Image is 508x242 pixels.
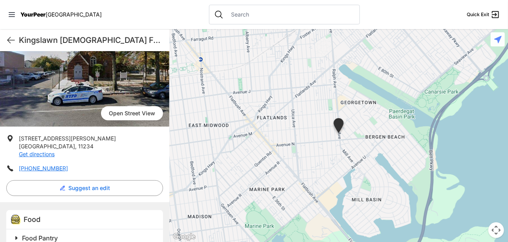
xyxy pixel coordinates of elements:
span: Suggest an edit [69,184,110,192]
h1: Kingslawn [DEMOGRAPHIC_DATA] Food Pantry [19,35,163,46]
span: YourPeer [20,11,46,18]
span: [STREET_ADDRESS][PERSON_NAME] [19,135,116,142]
span: Food [24,215,40,224]
a: Open this area in Google Maps (opens a new window) [171,232,197,242]
span: , [75,143,77,150]
a: [PHONE_NUMBER] [19,165,68,172]
span: [GEOGRAPHIC_DATA] [46,11,102,18]
span: Quick Exit [467,11,489,18]
span: [GEOGRAPHIC_DATA] [19,143,75,150]
a: Get directions [19,151,55,157]
span: Food Pantry [22,234,58,242]
img: Google [171,232,197,242]
button: Map camera controls [488,222,504,238]
a: Quick Exit [467,10,500,19]
input: Search [227,11,355,18]
a: YourPeer[GEOGRAPHIC_DATA] [20,12,102,17]
span: Open Street View [101,106,163,120]
button: Suggest an edit [6,180,163,196]
span: 11234 [78,143,94,150]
